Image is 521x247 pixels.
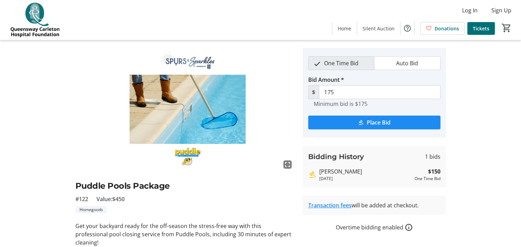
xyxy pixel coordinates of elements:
button: Help [400,21,414,35]
span: 1 bids [425,152,440,161]
span: Silent Auction [363,25,395,32]
div: One Time Bid [415,176,440,182]
img: QCH Foundation's Logo [4,3,65,37]
div: Overtime bidding enabled [303,223,446,231]
a: Silent Auction [357,22,400,35]
label: Bid Amount * [308,76,344,84]
span: Place Bid [367,118,390,127]
button: Log In [457,5,483,16]
a: How overtime bidding works for silent auctions [405,223,413,231]
a: Donations [420,22,465,35]
span: Sign Up [491,6,511,14]
div: [DATE] [319,176,412,182]
tr-hint: Minimum bid is $175 [314,100,367,107]
a: Transaction fees [308,201,352,209]
h3: Bidding History [308,151,364,162]
mat-icon: fullscreen [283,160,292,169]
button: Sign Up [486,5,517,16]
span: Home [338,25,351,32]
span: Log In [462,6,478,14]
h2: Puddle Pools Package [75,180,294,192]
p: Get your backyard ready for the off-season the stress-free way with this professional pool closin... [75,222,294,247]
div: [PERSON_NAME] [319,167,412,176]
div: will be added at checkout. [308,201,440,209]
span: $ [308,85,319,99]
span: Value: $450 [96,195,125,203]
strong: $150 [428,167,440,176]
button: Place Bid [308,116,440,129]
img: Image [75,48,294,171]
span: #122 [75,195,88,203]
span: One Time Bid [320,57,363,70]
a: Tickets [467,22,495,35]
a: Home [332,22,357,35]
span: Auto Bid [392,57,422,70]
button: Cart [500,22,513,34]
span: Donations [435,25,459,32]
mat-icon: Highest bid [308,170,316,179]
span: Tickets [473,25,489,32]
tr-label-badge: Homegoods [75,206,107,214]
